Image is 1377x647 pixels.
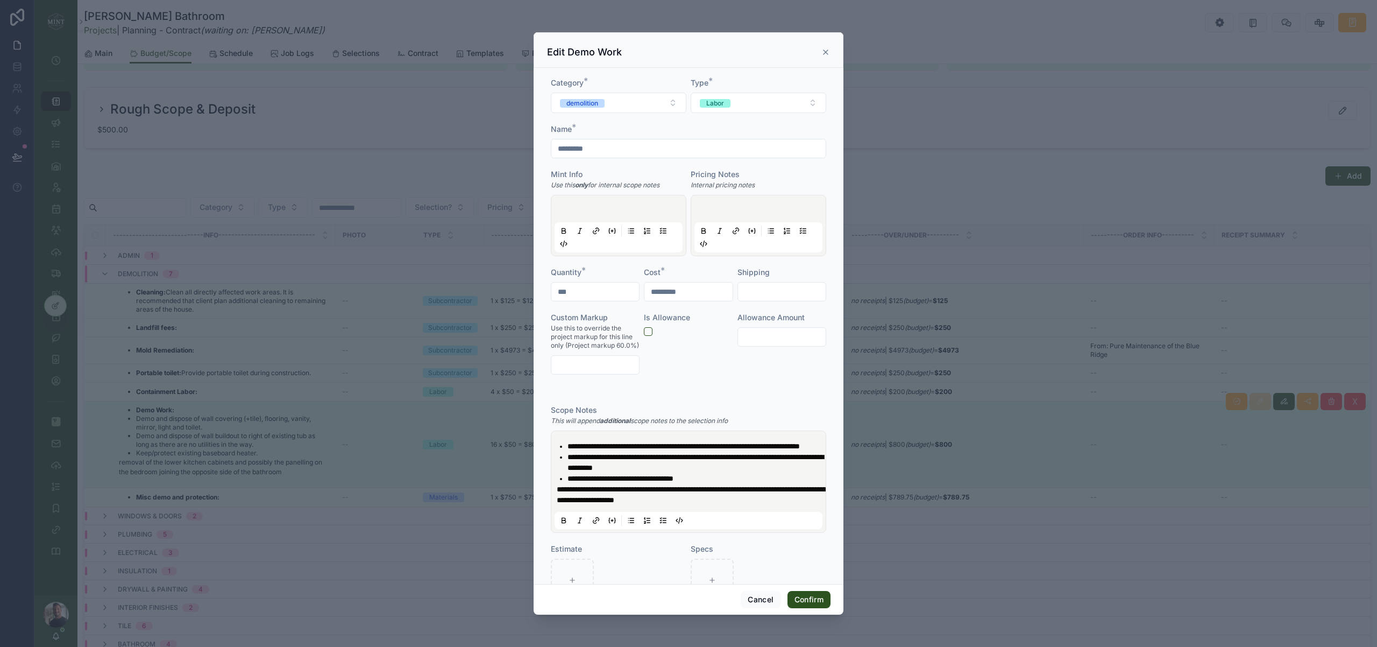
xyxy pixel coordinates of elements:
em: Internal pricing notes [691,181,755,189]
span: Specs [691,544,713,553]
span: Custom Markup [551,313,608,322]
span: Scope Notes [551,405,597,414]
span: Category [551,78,584,87]
span: Mint Info [551,170,583,179]
span: Name [551,124,572,133]
button: Select Button [551,93,686,113]
span: Allowance Amount [737,313,805,322]
div: demolition [566,99,598,108]
em: This will append scope notes to the selection info [551,417,728,425]
span: Quantity [551,268,581,277]
span: Is Allowance [644,313,690,322]
span: Use this to override the project markup for this line only (Project markup 60.0%) [551,324,640,350]
button: Cancel [741,591,780,608]
strong: only [575,181,588,189]
button: Select Button [691,93,826,113]
span: Estimate [551,544,582,553]
span: Cost [644,268,661,277]
button: Confirm [787,591,831,608]
span: Shipping [737,268,770,277]
div: Labor [706,99,724,108]
strong: additional [600,417,630,425]
h3: Edit Demo Work [547,46,622,59]
span: Pricing Notes [691,170,740,179]
em: Use this for internal scope notes [551,181,659,189]
span: Type [691,78,708,87]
